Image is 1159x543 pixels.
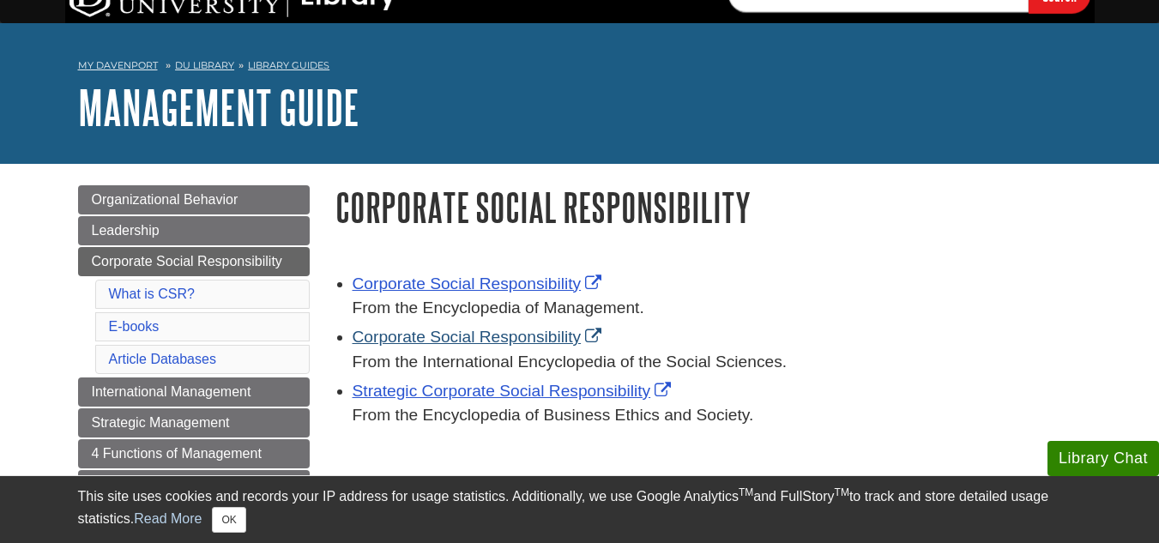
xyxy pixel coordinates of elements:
[109,287,195,301] a: What is CSR?
[78,377,310,407] a: International Management
[92,446,262,461] span: 4 Functions of Management
[335,185,1082,229] h1: Corporate Social Responsibility
[78,439,310,468] a: 4 Functions of Management
[78,58,158,73] a: My Davenport
[92,415,230,430] span: Strategic Management
[92,384,251,399] span: International Management
[109,352,216,366] a: Article Databases
[92,254,282,268] span: Corporate Social Responsibility
[353,296,1082,321] div: From the Encyclopedia of Management.
[78,247,310,276] a: Corporate Social Responsibility
[353,275,607,293] a: Link opens in new window
[353,382,676,400] a: Link opens in new window
[353,403,1082,428] div: From the Encyclopedia of Business Ethics and Society.
[78,486,1082,533] div: This site uses cookies and records your IP address for usage statistics. Additionally, we use Goo...
[175,59,234,71] a: DU Library
[1047,441,1159,476] button: Library Chat
[78,216,310,245] a: Leadership
[92,223,160,238] span: Leadership
[134,511,202,526] a: Read More
[248,59,329,71] a: Library Guides
[78,54,1082,81] nav: breadcrumb
[212,507,245,533] button: Close
[78,81,359,134] a: Management Guide
[109,319,160,334] a: E-books
[739,486,753,498] sup: TM
[353,350,1082,375] div: From the International Encyclopedia of the Social Sciences.
[353,328,607,346] a: Link opens in new window
[92,192,238,207] span: Organizational Behavior
[835,486,849,498] sup: TM
[78,408,310,437] a: Strategic Management
[78,185,310,214] a: Organizational Behavior
[78,470,310,499] a: Journals & Newspapers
